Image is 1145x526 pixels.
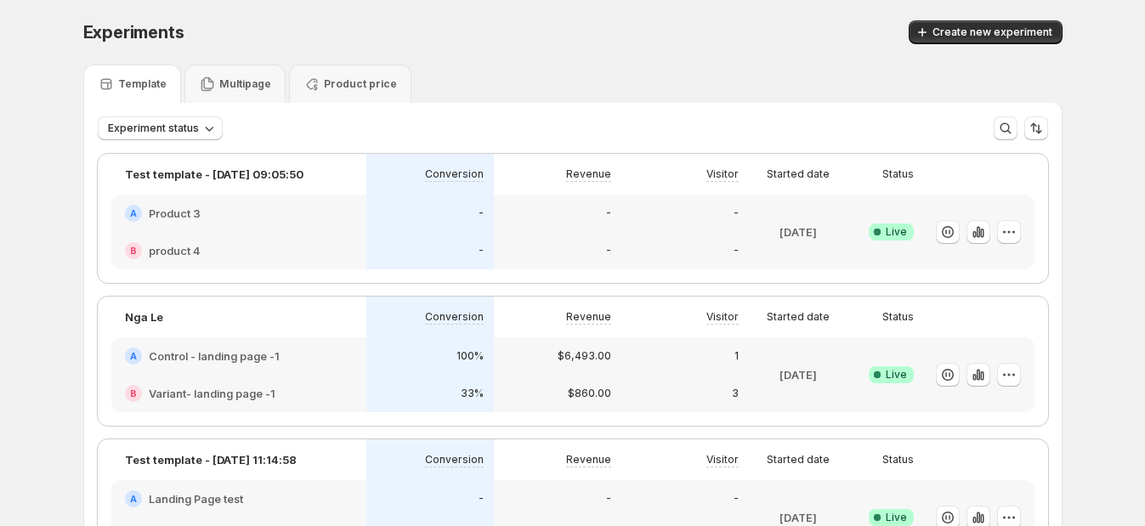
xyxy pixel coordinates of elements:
[324,77,397,91] p: Product price
[767,310,830,324] p: Started date
[479,244,484,257] p: -
[886,225,907,239] span: Live
[479,492,484,506] p: -
[425,167,484,181] p: Conversion
[767,167,830,181] p: Started date
[149,490,243,507] h2: Landing Page test
[125,451,297,468] p: Test template - [DATE] 11:14:58
[886,511,907,524] span: Live
[118,77,167,91] p: Template
[566,167,611,181] p: Revenue
[734,206,739,220] p: -
[149,385,275,402] h2: Variant- landing page -1
[149,205,201,222] h2: Product 3
[219,77,271,91] p: Multipage
[456,349,484,363] p: 100%
[83,22,184,42] span: Experiments
[732,387,739,400] p: 3
[706,167,739,181] p: Visitor
[130,388,137,399] h2: B
[566,310,611,324] p: Revenue
[706,310,739,324] p: Visitor
[706,453,739,467] p: Visitor
[779,366,817,383] p: [DATE]
[606,244,611,257] p: -
[108,122,199,135] span: Experiment status
[606,492,611,506] p: -
[425,453,484,467] p: Conversion
[734,244,739,257] p: -
[566,453,611,467] p: Revenue
[779,223,817,240] p: [DATE]
[425,310,484,324] p: Conversion
[779,509,817,526] p: [DATE]
[130,208,137,218] h2: A
[886,368,907,382] span: Live
[568,387,611,400] p: $860.00
[149,348,280,365] h2: Control - landing page -1
[606,206,611,220] p: -
[558,349,611,363] p: $6,493.00
[479,206,484,220] p: -
[461,387,484,400] p: 33%
[882,167,914,181] p: Status
[932,25,1052,39] span: Create new experiment
[882,310,914,324] p: Status
[882,453,914,467] p: Status
[149,242,200,259] h2: product 4
[125,166,303,183] p: Test template - [DATE] 09:05:50
[734,492,739,506] p: -
[734,349,739,363] p: 1
[125,308,163,325] p: Nga Le
[130,494,137,504] h2: A
[909,20,1063,44] button: Create new experiment
[130,351,137,361] h2: A
[130,246,137,256] h2: B
[98,116,223,140] button: Experiment status
[1024,116,1048,140] button: Sort the results
[767,453,830,467] p: Started date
